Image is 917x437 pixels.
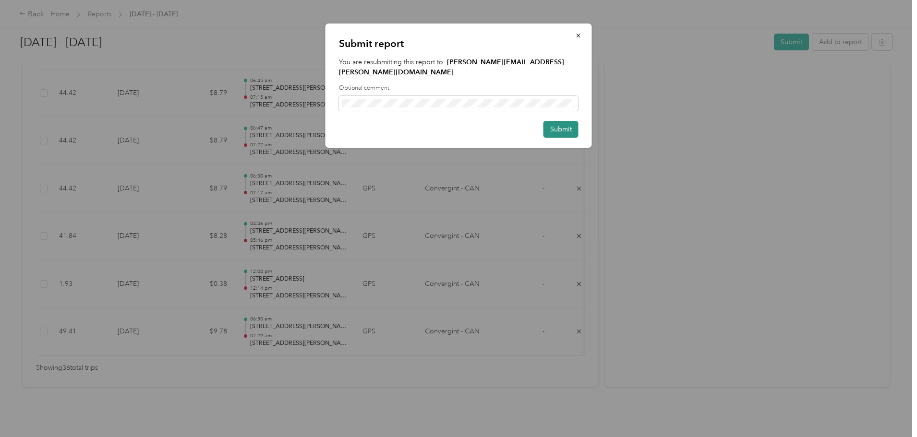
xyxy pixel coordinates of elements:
[543,121,579,138] button: Submit
[339,58,564,76] strong: [PERSON_NAME][EMAIL_ADDRESS][PERSON_NAME][DOMAIN_NAME]
[863,383,917,437] iframe: Everlance-gr Chat Button Frame
[339,37,579,50] p: Submit report
[339,57,579,77] p: You are resubmitting this report to:
[339,84,579,93] label: Optional comment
